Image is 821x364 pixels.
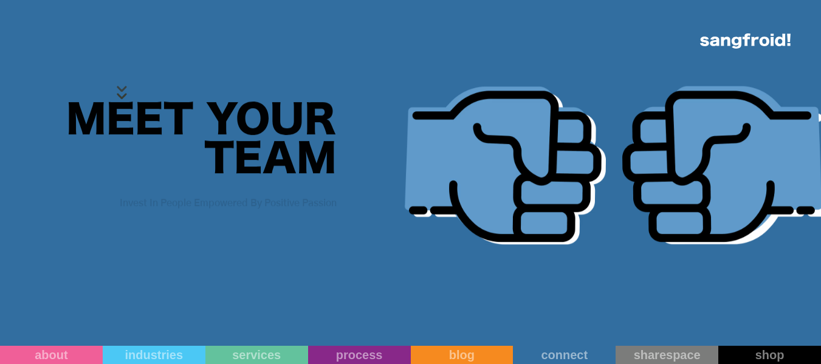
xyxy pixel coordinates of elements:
[411,346,514,364] a: blog
[308,346,411,364] a: process
[718,348,821,362] div: shop
[513,348,616,362] div: connect
[205,348,308,362] div: services
[513,346,616,364] a: connect
[616,346,718,364] a: sharespace
[103,346,205,364] a: industries
[616,348,718,362] div: sharespace
[103,348,205,362] div: industries
[66,193,337,211] div: Invest In People Empowered By Positive Passion
[205,346,308,364] a: services
[411,348,514,362] div: blog
[718,346,821,364] a: shop
[700,33,791,49] img: logo
[66,101,337,179] h2: MEET YOUR TEAM
[308,348,411,362] div: process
